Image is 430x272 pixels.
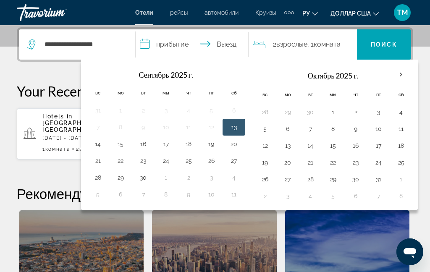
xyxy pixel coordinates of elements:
[397,8,408,17] font: ТМ
[349,190,362,202] button: День 6
[114,188,127,200] button: День 6
[304,106,317,118] button: День 30
[114,121,127,133] button: День 8
[372,140,385,152] button: День 17
[205,105,218,116] button: День 5
[159,155,173,167] button: День 24
[349,157,362,168] button: День 23
[182,105,195,116] button: День 4
[227,155,241,167] button: День 27
[258,106,272,118] button: День 28
[281,106,294,118] button: День 29
[205,172,218,183] button: День 3
[326,190,340,202] button: День 5
[136,188,150,200] button: День 7
[205,188,218,200] button: День 10
[307,40,314,48] font: , 1
[91,138,105,150] button: День 14
[227,105,241,116] button: День 6
[91,155,105,167] button: День 21
[371,41,397,48] font: Поиск
[159,138,173,150] button: День 17
[281,173,294,185] button: День 27
[159,105,173,116] button: День 3
[372,106,385,118] button: День 3
[227,138,241,150] button: День 20
[372,123,385,135] button: День 10
[205,121,218,133] button: День 12
[349,140,362,152] button: День 16
[396,238,423,265] iframe: Кнопка запуска окна обмена сообщениями
[114,155,127,167] button: День 22
[281,140,294,152] button: День 13
[79,146,108,152] span: Взрослые
[304,123,317,135] button: День 7
[19,29,411,60] div: Виджет поиска
[76,146,108,152] span: 2
[227,121,241,133] button: День 13
[17,2,101,24] a: Травориум
[349,123,362,135] button: День 9
[159,121,173,133] button: День 10
[91,105,105,116] button: День 31
[249,29,357,60] button: Путешественники: 2 взрослых, 0 детей
[394,123,408,135] button: День 11
[326,106,340,118] button: День 1
[91,188,105,200] button: День 5
[394,106,408,118] button: День 4
[182,188,195,200] button: День 9
[304,157,317,168] button: День 21
[308,71,359,80] font: Октябрь 2025 г.
[42,120,133,133] span: [GEOGRAPHIC_DATA], [GEOGRAPHIC_DATA] (PAR)
[114,105,127,116] button: День 1
[326,140,340,152] button: День 15
[45,146,71,152] span: Комната
[276,40,307,48] font: Взрослые
[136,155,150,167] button: День 23
[314,40,341,48] font: Комната
[114,172,127,183] button: День 29
[159,172,173,183] button: День 1
[170,9,188,16] a: рейсы
[182,172,195,183] button: День 2
[281,157,294,168] button: День 20
[302,7,318,19] button: Изменить язык
[326,173,340,185] button: День 29
[182,138,195,150] button: День 18
[304,140,317,152] button: День 14
[17,83,413,99] p: Your Recent Searches
[205,9,239,16] a: автомобили
[372,190,385,202] button: День 7
[258,190,272,202] button: День 2
[326,123,340,135] button: День 8
[349,106,362,118] button: День 2
[42,113,73,120] span: Hotels in
[258,123,272,135] button: День 5
[391,4,413,21] button: Меню пользователя
[284,6,294,19] button: Дополнительные элементы навигации
[258,140,272,152] button: День 12
[394,157,408,168] button: День 25
[159,188,173,200] button: День 8
[372,157,385,168] button: День 24
[258,157,272,168] button: День 19
[136,105,150,116] button: День 2
[390,65,412,84] button: В следующем месяце
[349,173,362,185] button: День 30
[258,173,272,185] button: День 26
[255,9,276,16] a: Круизы
[326,157,340,168] button: День 22
[281,123,294,135] button: День 6
[139,70,194,79] font: Сентябрь 2025 г.
[281,190,294,202] button: День 3
[136,121,150,133] button: День 9
[205,138,218,150] button: День 19
[135,9,153,16] a: Отели
[136,172,150,183] button: День 30
[182,121,195,133] button: День 11
[273,40,276,48] font: 2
